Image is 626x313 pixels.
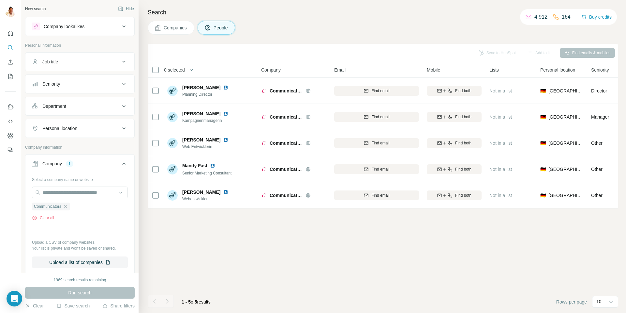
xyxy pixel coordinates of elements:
span: Find both [455,166,471,172]
span: 0 selected [164,67,185,73]
p: 164 [562,13,571,21]
span: 🇩🇪 [540,192,546,199]
button: Department [25,98,134,114]
span: [PERSON_NAME] [182,189,220,195]
span: Director [591,88,607,93]
div: Select a company name or website [32,174,128,183]
button: Find both [427,164,482,174]
span: [PERSON_NAME] [182,110,220,117]
span: Communicators [270,192,302,199]
button: Save search [56,303,90,309]
span: Kampagnenmanagerin [182,118,231,124]
span: Seniority [591,67,609,73]
span: Lists [489,67,499,73]
span: Not in a list [489,167,512,172]
button: Find email [334,190,419,200]
button: Quick start [5,27,16,39]
img: Logo of Communicators [261,193,266,198]
span: Web Entwicklerin [182,144,231,150]
span: 🇩🇪 [540,114,546,120]
img: LinkedIn logo [210,163,215,168]
div: 1 [66,161,73,167]
span: Not in a list [489,114,512,120]
button: Enrich CSV [5,56,16,68]
button: Job title [25,54,134,70]
span: [GEOGRAPHIC_DATA] [548,192,583,199]
h4: Search [148,8,618,17]
span: Find email [371,88,389,94]
button: Seniority [25,76,134,92]
div: Job title [42,58,58,65]
button: Find email [334,86,419,96]
span: results [182,299,211,305]
span: Not in a list [489,88,512,93]
img: LinkedIn logo [223,111,228,116]
span: Find both [455,192,471,198]
button: Use Surfe API [5,115,16,127]
p: 4,912 [534,13,547,21]
span: Company [261,67,281,73]
button: Find both [427,138,482,148]
img: Avatar [167,190,178,201]
img: Logo of Communicators [261,88,266,93]
span: Other [591,167,603,172]
img: LinkedIn logo [223,189,228,195]
span: Other [591,140,603,146]
img: Logo of Communicators [261,114,266,120]
div: 1969 search results remaining [54,277,106,283]
button: Hide [113,4,139,14]
span: 5 [195,299,197,305]
p: Your list is private and won't be saved or shared. [32,245,128,251]
span: Rows per page [556,299,587,305]
span: Senior Marketing Consultant [182,171,231,175]
button: Feedback [5,144,16,156]
span: Communicators [270,166,302,173]
span: Webentwickler [182,196,231,202]
span: Not in a list [489,193,512,198]
span: Communicators [270,114,302,120]
span: [PERSON_NAME] [182,84,220,91]
span: Companies [164,25,187,31]
div: New search [25,6,46,12]
span: Email [334,67,346,73]
button: Dashboard [5,130,16,141]
img: LinkedIn logo [223,85,228,90]
span: 🇩🇪 [540,140,546,146]
button: My lists [5,71,16,82]
div: Department [42,103,66,109]
span: 1 - 5 [182,299,191,305]
img: Avatar [167,86,178,96]
span: Find both [455,88,471,94]
button: Find both [427,112,482,122]
span: of [191,299,195,305]
span: Find both [455,114,471,120]
p: Personal information [25,42,135,48]
p: 10 [596,298,602,305]
button: Find both [427,190,482,200]
button: Upload a list of companies [32,256,128,268]
span: Other [591,193,603,198]
span: Find email [371,140,389,146]
span: People [214,25,229,31]
img: Avatar [167,164,178,174]
span: Mandy Fast [182,162,207,169]
button: Search [5,42,16,54]
span: [GEOGRAPHIC_DATA] [548,140,583,146]
img: Logo of Communicators [261,167,266,172]
button: Personal location [25,121,134,136]
span: [PERSON_NAME] [182,137,220,143]
img: Avatar [167,138,178,148]
img: Avatar [167,112,178,122]
img: Logo of Communicators [261,140,266,146]
span: Personal location [540,67,575,73]
span: [GEOGRAPHIC_DATA] [548,114,583,120]
p: Upload a CSV of company websites. [32,239,128,245]
button: Share filters [102,303,135,309]
div: Company [42,160,62,167]
span: Mobile [427,67,440,73]
img: LinkedIn logo [223,137,228,142]
span: Not in a list [489,140,512,146]
button: Clear all [32,215,54,221]
button: Buy credits [581,12,612,22]
button: Find email [334,138,419,148]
